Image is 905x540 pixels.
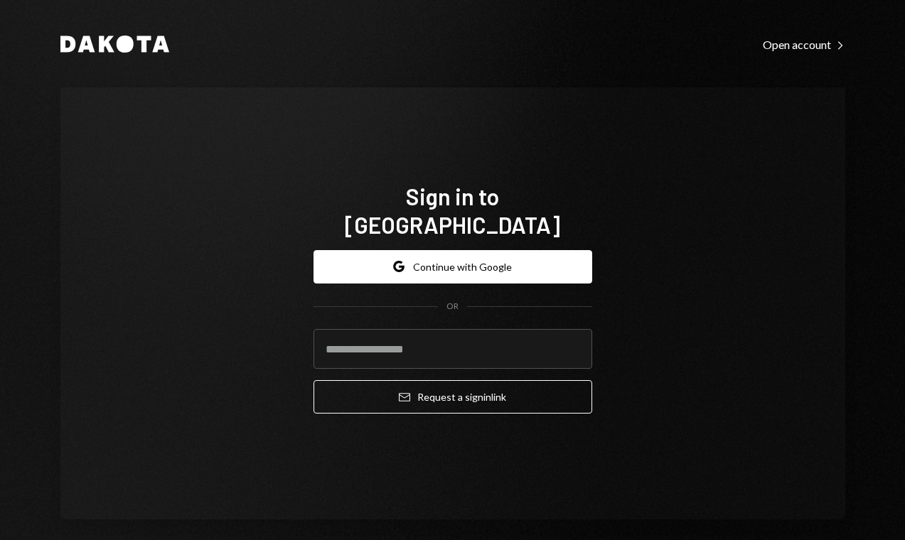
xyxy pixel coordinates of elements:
[314,250,592,283] button: Continue with Google
[763,38,845,52] div: Open account
[314,182,592,239] h1: Sign in to [GEOGRAPHIC_DATA]
[446,301,459,313] div: OR
[314,380,592,414] button: Request a signinlink
[763,36,845,52] a: Open account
